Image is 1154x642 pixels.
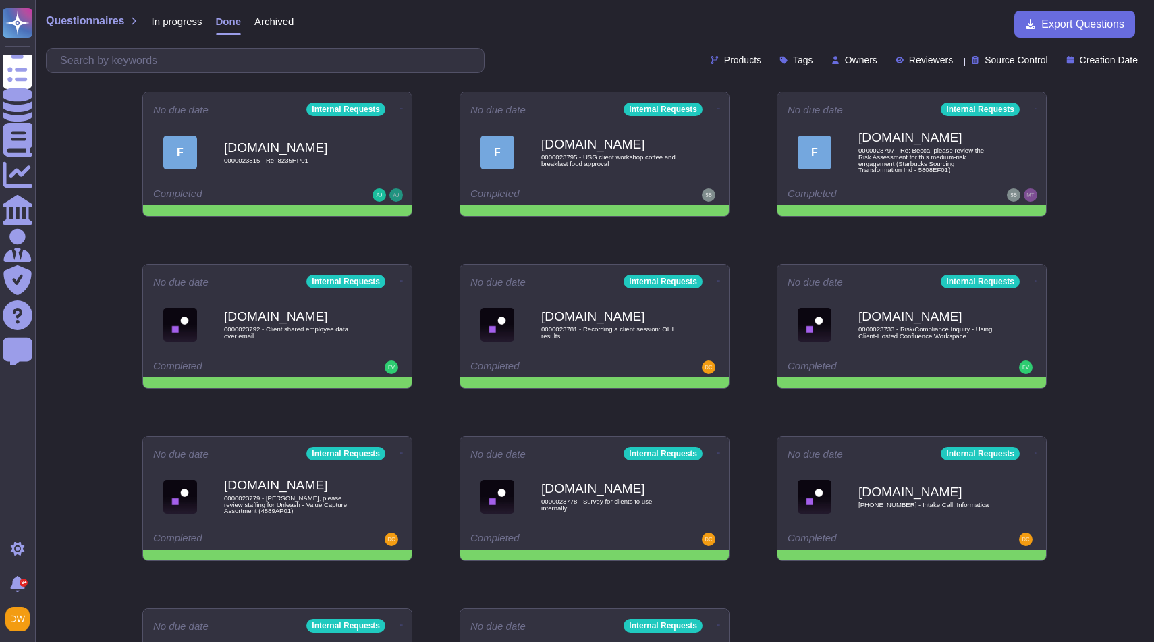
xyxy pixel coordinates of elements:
div: Internal Requests [306,619,385,633]
b: [DOMAIN_NAME] [858,131,993,144]
input: Search by keywords [53,49,484,72]
div: Internal Requests [624,103,703,116]
span: 0000023792 - Client shared employee data over email [224,326,359,339]
span: 0000023795 - USG client workshop coffee and breakfast food approval [541,154,676,167]
span: Owners [845,55,877,65]
div: 9+ [20,579,28,587]
img: user [385,360,398,374]
span: [PHONE_NUMBER] - Intake Call: Informatica [858,502,993,508]
span: 0000023815 - Re: 8235HP01 [224,157,359,164]
span: No due date [470,621,526,631]
div: Completed [153,533,319,546]
span: Products [724,55,761,65]
img: Logo [798,308,831,342]
div: Completed [153,360,319,374]
div: Internal Requests [306,275,385,288]
span: Source Control [985,55,1047,65]
span: No due date [788,449,843,459]
img: Logo [480,308,514,342]
span: No due date [153,277,209,287]
img: user [5,607,30,631]
b: [DOMAIN_NAME] [858,485,993,498]
span: No due date [470,449,526,459]
div: Internal Requests [624,619,703,633]
span: No due date [153,449,209,459]
img: user [389,188,403,202]
img: Logo [163,480,197,514]
div: F [163,136,197,169]
img: Logo [480,480,514,514]
img: user [1019,533,1033,546]
span: In progress [151,16,202,26]
span: Done [216,16,242,26]
span: No due date [788,105,843,115]
span: Tags [793,55,813,65]
b: [DOMAIN_NAME] [224,479,359,491]
img: Logo [798,480,831,514]
img: user [702,360,715,374]
span: 0000023778 - Survey for clients to use internally [541,498,676,511]
img: user [373,188,386,202]
b: [DOMAIN_NAME] [541,138,676,151]
div: Completed [788,360,953,374]
div: F [798,136,831,169]
span: No due date [153,105,209,115]
div: Internal Requests [941,275,1020,288]
span: No due date [153,621,209,631]
span: No due date [788,277,843,287]
img: Logo [163,308,197,342]
span: 0000023781 - Recording a client session: OHI results [541,326,676,339]
span: 0000023779 - [PERSON_NAME], please review staffing for Unleash - Value Capture Assortment (4889AP01) [224,495,359,514]
b: [DOMAIN_NAME] [541,482,676,495]
span: Questionnaires [46,16,124,26]
img: user [702,188,715,202]
div: Internal Requests [624,447,703,460]
span: Creation Date [1080,55,1138,65]
span: No due date [470,105,526,115]
div: Completed [153,188,319,202]
span: No due date [470,277,526,287]
div: Internal Requests [941,447,1020,460]
div: Completed [470,188,636,202]
div: Internal Requests [941,103,1020,116]
b: [DOMAIN_NAME] [858,310,993,323]
button: user [3,604,39,634]
img: user [1007,188,1020,202]
span: Archived [254,16,294,26]
div: Completed [788,533,953,546]
img: user [1019,360,1033,374]
img: user [385,533,398,546]
div: Completed [470,360,636,374]
b: [DOMAIN_NAME] [224,310,359,323]
span: Reviewers [909,55,953,65]
button: Export Questions [1014,11,1135,38]
img: user [702,533,715,546]
b: [DOMAIN_NAME] [541,310,676,323]
span: 0000023797 - Re: Becca, please review the Risk Assessment for this medium-risk engagement (Starbu... [858,147,993,173]
span: Export Questions [1041,19,1124,30]
div: Internal Requests [306,447,385,460]
b: [DOMAIN_NAME] [224,141,359,154]
img: user [1024,188,1037,202]
span: 0000023733 - Risk/Compliance Inquiry - Using Client-Hosted Confluence Workspace [858,326,993,339]
div: Completed [788,188,953,202]
div: F [480,136,514,169]
div: Internal Requests [624,275,703,288]
div: Completed [470,533,636,546]
div: Internal Requests [306,103,385,116]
